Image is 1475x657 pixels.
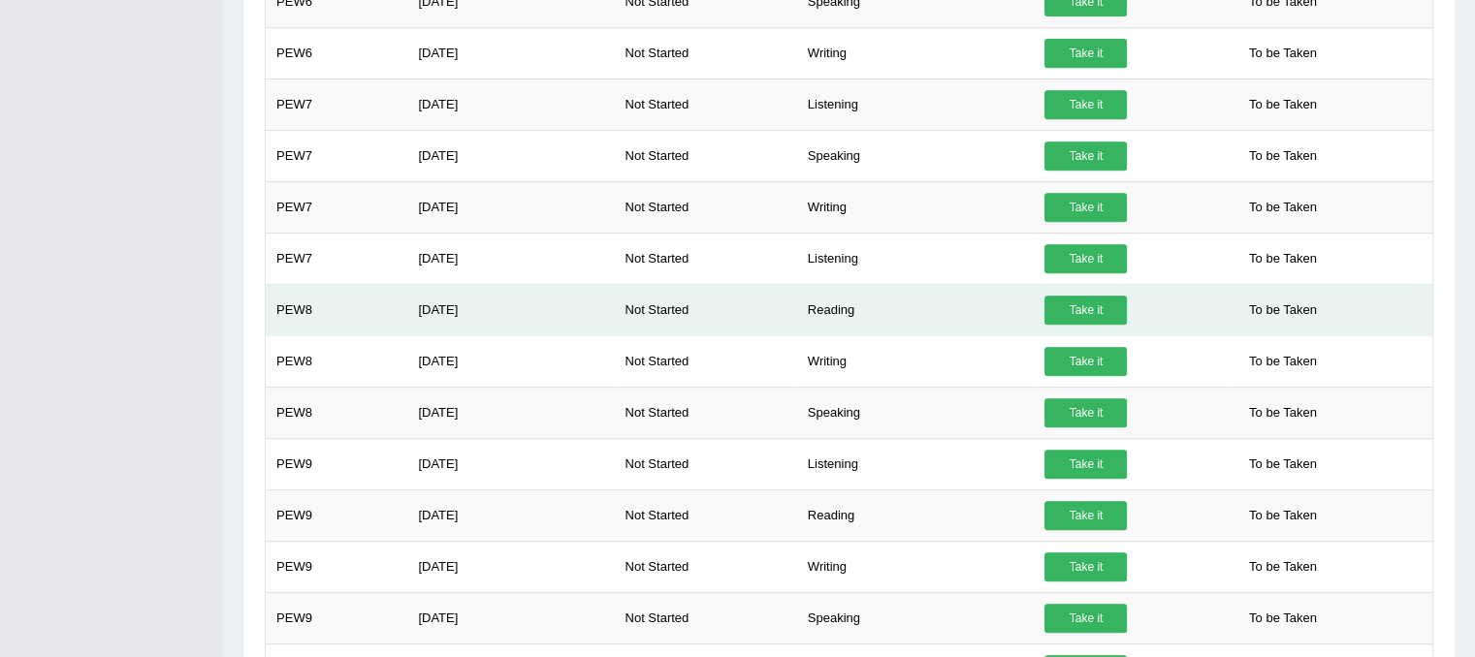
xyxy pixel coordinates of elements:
td: [DATE] [407,27,614,78]
span: To be Taken [1239,450,1327,479]
a: Take it [1044,398,1127,427]
td: Not Started [614,592,796,643]
td: Not Started [614,335,796,387]
td: Not Started [614,233,796,284]
span: To be Taken [1239,193,1327,222]
td: [DATE] [407,438,614,489]
span: To be Taken [1239,90,1327,119]
td: Not Started [614,387,796,438]
a: Take it [1044,90,1127,119]
span: To be Taken [1239,501,1327,530]
td: [DATE] [407,592,614,643]
td: Writing [797,541,1035,592]
td: PEW7 [266,181,408,233]
td: Not Started [614,181,796,233]
td: PEW9 [266,592,408,643]
span: To be Taken [1239,244,1327,273]
a: Take it [1044,450,1127,479]
td: Not Started [614,78,796,130]
td: Writing [797,27,1035,78]
td: Not Started [614,130,796,181]
td: [DATE] [407,284,614,335]
td: [DATE] [407,233,614,284]
td: PEW6 [266,27,408,78]
td: PEW9 [266,438,408,489]
td: Not Started [614,27,796,78]
td: Not Started [614,284,796,335]
td: PEW8 [266,335,408,387]
td: PEW8 [266,284,408,335]
td: Listening [797,438,1035,489]
td: PEW9 [266,541,408,592]
td: [DATE] [407,541,614,592]
td: Not Started [614,541,796,592]
td: Listening [797,78,1035,130]
td: PEW7 [266,78,408,130]
td: [DATE] [407,335,614,387]
a: Take it [1044,552,1127,581]
span: To be Taken [1239,552,1327,581]
a: Take it [1044,244,1127,273]
td: PEW7 [266,233,408,284]
td: PEW7 [266,130,408,181]
a: Take it [1044,501,1127,530]
td: [DATE] [407,489,614,541]
td: Not Started [614,489,796,541]
a: Take it [1044,347,1127,376]
a: Take it [1044,141,1127,171]
td: Writing [797,335,1035,387]
td: Reading [797,489,1035,541]
td: Reading [797,284,1035,335]
td: Not Started [614,438,796,489]
td: [DATE] [407,181,614,233]
span: To be Taken [1239,141,1327,171]
td: Listening [797,233,1035,284]
td: [DATE] [407,387,614,438]
span: To be Taken [1239,39,1327,68]
a: Take it [1044,604,1127,633]
span: To be Taken [1239,398,1327,427]
td: Speaking [797,387,1035,438]
span: To be Taken [1239,296,1327,325]
span: To be Taken [1239,604,1327,633]
td: Writing [797,181,1035,233]
td: [DATE] [407,130,614,181]
td: [DATE] [407,78,614,130]
td: Speaking [797,130,1035,181]
td: PEW8 [266,387,408,438]
td: Speaking [797,592,1035,643]
td: PEW9 [266,489,408,541]
a: Take it [1044,39,1127,68]
span: To be Taken [1239,347,1327,376]
a: Take it [1044,296,1127,325]
a: Take it [1044,193,1127,222]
